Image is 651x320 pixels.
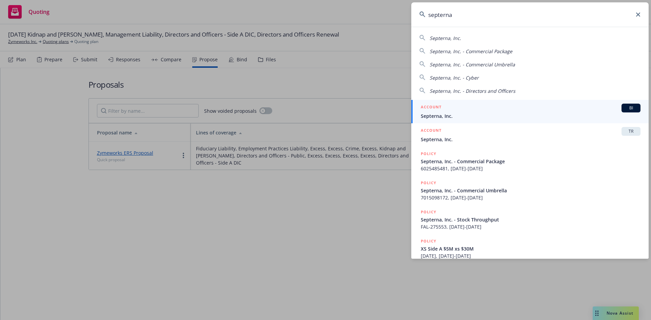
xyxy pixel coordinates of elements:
span: Septerna, Inc. - Directors and Officers [430,88,515,94]
a: POLICYSepterna, Inc. - Commercial Umbrella7015098172, [DATE]-[DATE] [411,176,649,205]
span: BI [624,105,638,111]
span: XS Side A $5M xs $30M [421,245,640,252]
span: Septerna, Inc. - Commercial Umbrella [421,187,640,194]
h5: ACCOUNT [421,104,441,112]
h5: ACCOUNT [421,127,441,135]
a: POLICYSepterna, Inc. - Commercial Package6025485481, [DATE]-[DATE] [411,147,649,176]
span: Septerna, Inc. - Commercial Umbrella [430,61,515,68]
a: POLICYXS Side A $5M xs $30M[DATE], [DATE]-[DATE] [411,234,649,263]
a: ACCOUNTTRSepterna, Inc. [411,123,649,147]
span: Septerna, Inc. - Cyber [430,74,479,81]
span: Septerna, Inc. [430,35,461,41]
h5: POLICY [421,209,436,215]
span: Septerna, Inc. - Commercial Package [421,158,640,165]
span: 7015098172, [DATE]-[DATE] [421,194,640,201]
span: Septerna, Inc. [421,112,640,120]
span: TR [624,128,638,134]
h5: POLICY [421,150,436,157]
span: 6025485481, [DATE]-[DATE] [421,165,640,172]
h5: POLICY [421,238,436,244]
span: Septerna, Inc. [421,136,640,143]
span: Septerna, Inc. - Commercial Package [430,48,512,55]
span: FAL-275553, [DATE]-[DATE] [421,223,640,230]
h5: POLICY [421,179,436,186]
span: [DATE], [DATE]-[DATE] [421,252,640,259]
span: Septerna, Inc. - Stock Throughput [421,216,640,223]
input: Search... [411,2,649,27]
a: ACCOUNTBISepterna, Inc. [411,100,649,123]
a: POLICYSepterna, Inc. - Stock ThroughputFAL-275553, [DATE]-[DATE] [411,205,649,234]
